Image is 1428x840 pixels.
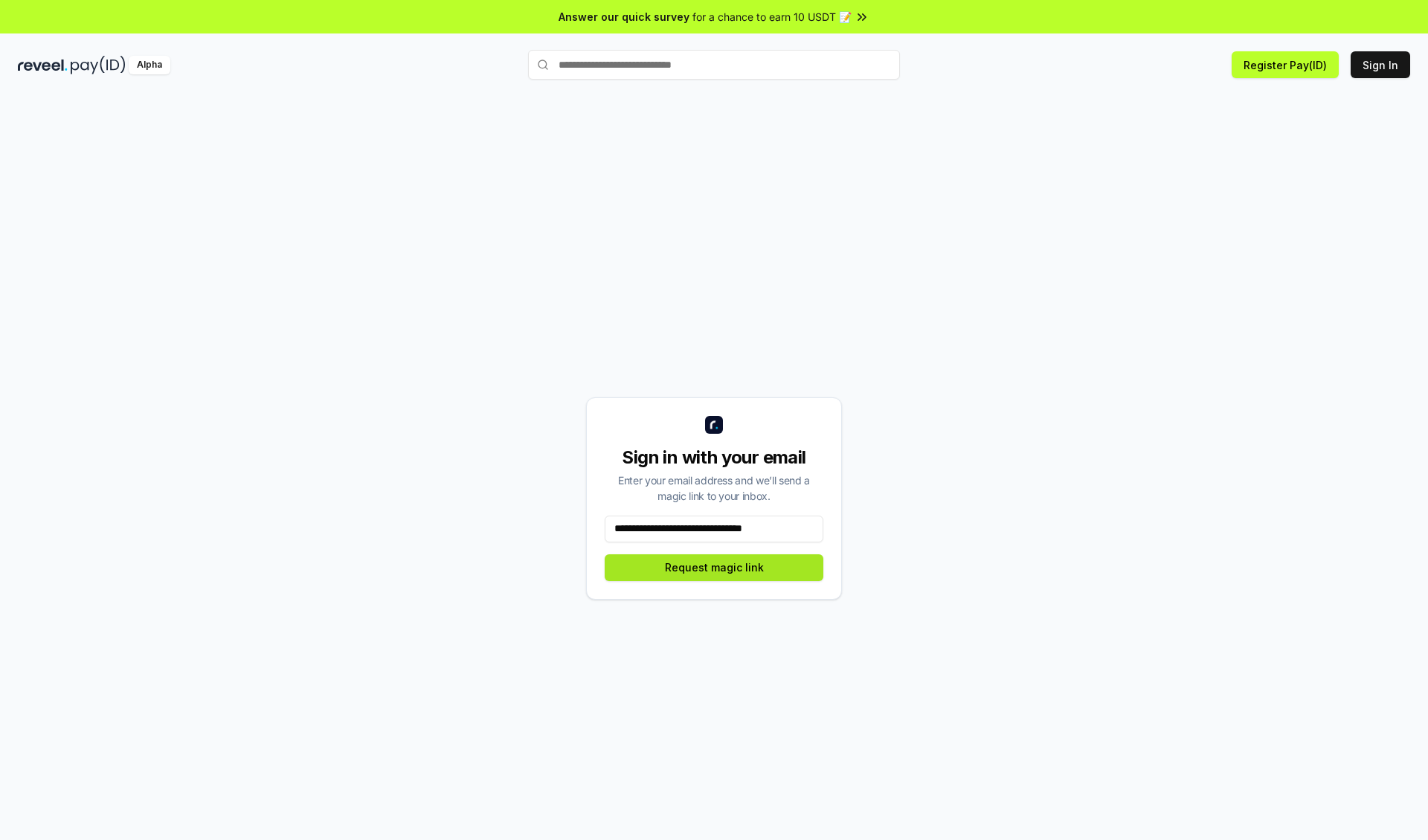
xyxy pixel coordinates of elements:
button: Register Pay(ID) [1232,51,1339,78]
img: pay_id [71,56,126,74]
div: Sign in with your email [605,446,823,469]
img: reveel_dark [18,56,68,74]
span: Answer our quick survey [559,9,689,25]
img: logo_small [705,416,723,434]
button: Request magic link [605,554,823,581]
span: for a chance to earn 10 USDT 📝 [692,9,852,25]
div: Alpha [129,56,170,74]
div: Enter your email address and we’ll send a magic link to your inbox. [605,472,823,504]
button: Sign In [1351,51,1410,78]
